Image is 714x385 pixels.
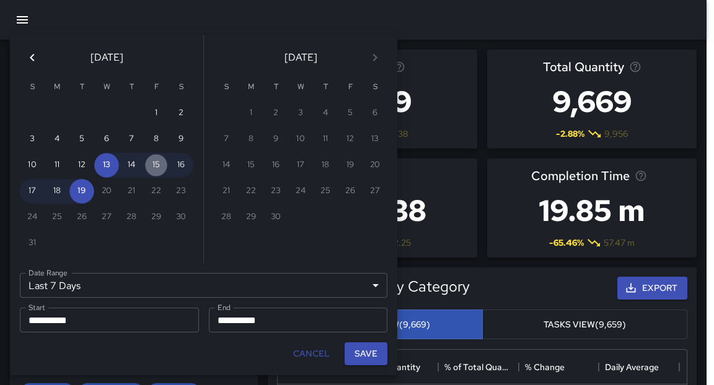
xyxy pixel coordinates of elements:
[169,153,193,178] button: 16
[169,101,193,126] button: 2
[240,75,262,100] span: Monday
[218,302,231,313] label: End
[20,273,387,298] div: Last 7 Days
[46,75,68,100] span: Monday
[45,153,69,178] button: 11
[169,127,193,152] button: 9
[69,153,94,178] button: 12
[339,75,361,100] span: Friday
[21,75,43,100] span: Sunday
[119,127,144,152] button: 7
[364,75,386,100] span: Saturday
[119,153,144,178] button: 14
[95,75,118,100] span: Wednesday
[265,75,287,100] span: Tuesday
[120,75,143,100] span: Thursday
[345,342,387,365] button: Save
[29,302,45,313] label: Start
[20,127,45,152] button: 3
[144,101,169,126] button: 1
[170,75,192,100] span: Saturday
[144,127,169,152] button: 8
[20,153,45,178] button: 10
[94,127,119,152] button: 6
[94,153,119,178] button: 13
[284,49,317,66] span: [DATE]
[145,75,167,100] span: Friday
[45,179,69,204] button: 18
[20,179,45,204] button: 17
[45,127,69,152] button: 4
[29,267,68,278] label: Date Range
[20,45,45,70] button: Previous month
[314,75,337,100] span: Thursday
[90,49,123,66] span: [DATE]
[69,179,94,204] button: 19
[215,75,237,100] span: Sunday
[69,127,94,152] button: 5
[288,342,335,365] button: Cancel
[71,75,93,100] span: Tuesday
[289,75,312,100] span: Wednesday
[144,153,169,178] button: 15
